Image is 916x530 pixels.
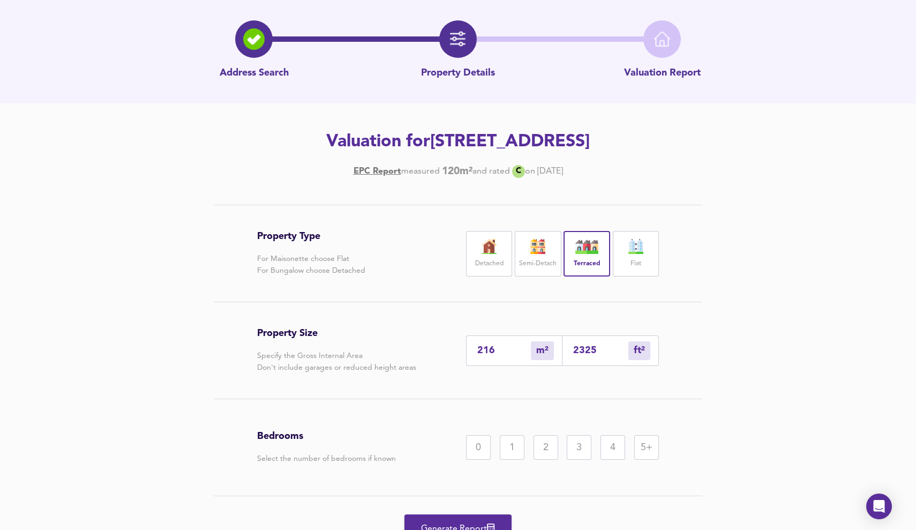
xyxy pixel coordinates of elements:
[475,257,504,271] label: Detached
[567,435,591,460] div: 3
[155,130,761,154] h2: Valuation for [STREET_ADDRESS]
[600,435,625,460] div: 4
[257,430,396,442] h3: Bedrooms
[634,435,659,460] div: 5+
[466,435,491,460] div: 0
[220,66,289,80] p: Address Search
[477,345,531,356] input: Enter sqm
[574,239,600,254] img: house-icon
[574,257,600,271] label: Terraced
[524,239,551,254] img: house-icon
[476,239,502,254] img: house-icon
[243,28,265,50] img: search-icon
[257,327,416,339] h3: Property Size
[534,435,558,460] div: 2
[354,166,401,177] a: EPC Report
[450,31,466,47] img: filter-icon
[628,341,650,360] div: m²
[421,66,495,80] p: Property Details
[401,166,440,177] div: measured
[654,31,670,47] img: home-icon
[257,350,416,374] p: Specify the Gross Internal Area Don't include garages or reduced height areas
[525,166,535,177] div: on
[515,231,561,277] div: Semi-Detach
[531,341,554,360] div: m²
[573,345,628,356] input: Sqft
[472,166,510,177] div: and rated
[466,231,512,277] div: Detached
[622,239,649,254] img: flat-icon
[564,231,610,277] div: Terraced
[519,257,557,271] label: Semi-Detach
[257,253,365,277] p: For Maisonette choose Flat For Bungalow choose Detached
[512,165,525,178] div: C
[630,257,641,271] label: Flat
[442,166,472,177] b: 120 m²
[866,494,892,519] div: Open Intercom Messenger
[624,66,701,80] p: Valuation Report
[257,230,365,242] h3: Property Type
[354,165,563,178] div: [DATE]
[613,231,659,277] div: Flat
[257,453,396,465] p: Select the number of bedrooms if known
[500,435,524,460] div: 1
